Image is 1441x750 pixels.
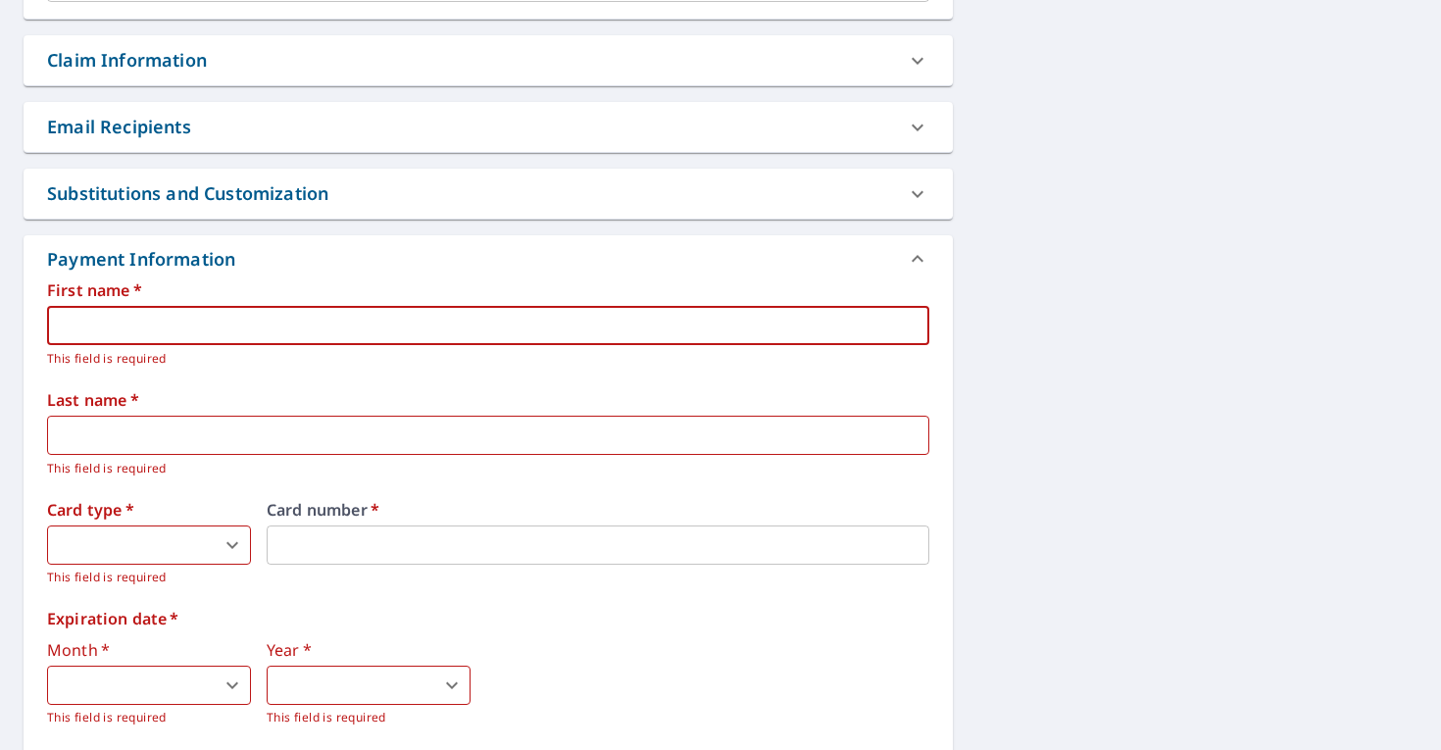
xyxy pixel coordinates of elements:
[47,708,251,727] p: This field is required
[267,666,471,705] div: ​
[24,102,953,152] div: Email Recipients
[47,568,251,587] p: This field is required
[47,525,251,565] div: ​
[24,169,953,219] div: Substitutions and Customization
[24,35,953,85] div: Claim Information
[267,502,929,518] label: Card number
[267,642,471,658] label: Year
[47,114,191,140] div: Email Recipients
[47,282,929,298] label: First name
[47,459,916,478] p: This field is required
[24,235,953,282] div: Payment Information
[47,180,328,207] div: Substitutions and Customization
[267,708,471,727] p: This field is required
[47,611,929,626] label: Expiration date
[47,47,207,74] div: Claim Information
[47,349,916,369] p: This field is required
[47,666,251,705] div: ​
[47,642,251,658] label: Month
[47,392,929,408] label: Last name
[47,502,251,518] label: Card type
[47,246,243,273] div: Payment Information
